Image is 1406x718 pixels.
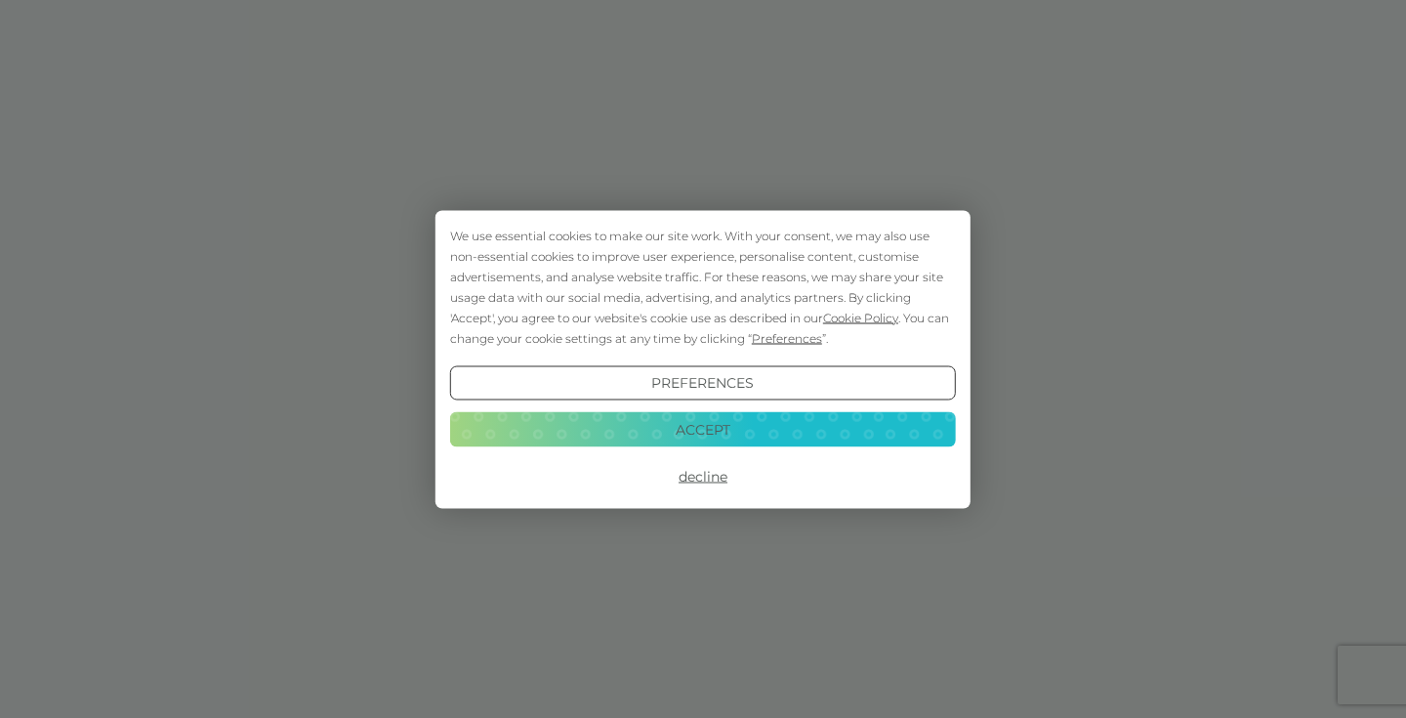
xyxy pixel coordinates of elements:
[823,310,898,324] span: Cookie Policy
[450,225,956,348] div: We use essential cookies to make our site work. With your consent, we may also use non-essential ...
[752,330,822,345] span: Preferences
[450,459,956,494] button: Decline
[450,365,956,401] button: Preferences
[450,412,956,447] button: Accept
[435,210,971,508] div: Cookie Consent Prompt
